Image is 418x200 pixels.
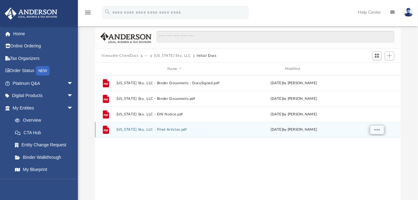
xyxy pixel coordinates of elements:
[102,53,138,59] button: Viewable-ClientDocs
[84,9,92,16] i: menu
[370,125,384,134] button: More options
[116,97,233,101] button: [US_STATE] Sky, LLC - Binder Documents.pdf
[157,31,394,43] input: Search files and folders
[4,77,83,90] a: Platinum Q&Aarrow_drop_down
[4,102,83,114] a: My Entitiesarrow_drop_down
[116,128,233,132] button: [US_STATE] Sky, LLC - Filed Articles.pdf
[4,40,83,52] a: Online Ordering
[235,66,352,72] div: Modified
[9,176,83,188] a: Tax Due Dates
[116,81,233,85] button: [US_STATE] Sky, LLC - Binder Documents - DocuSigned.pdf
[67,102,79,115] span: arrow_drop_down
[98,66,113,72] div: id
[84,12,92,16] a: menu
[116,66,233,72] div: Name
[235,112,352,117] div: [DATE] by [PERSON_NAME]
[235,80,352,86] div: [DATE] by [PERSON_NAME]
[67,90,79,102] span: arrow_drop_down
[4,65,83,77] a: Order StatusNEW
[154,53,191,59] button: [US_STATE] Sky, LLC
[235,96,352,102] div: [DATE] by [PERSON_NAME]
[235,127,352,133] div: [DATE] by [PERSON_NAME]
[4,90,83,102] a: Digital Productsarrow_drop_down
[404,8,413,17] img: User Pic
[9,139,83,151] a: Entity Change Request
[144,53,148,59] button: ···
[4,27,83,40] a: Home
[67,77,79,90] span: arrow_drop_down
[3,7,59,20] img: Anderson Advisors Platinum Portal
[355,66,398,72] div: id
[4,52,83,65] a: Tax Organizers
[197,53,217,59] button: Initial Docs
[385,51,394,60] button: Add
[36,66,50,76] div: NEW
[9,151,83,163] a: Binder Walkthrough
[9,114,83,127] a: Overview
[372,51,382,60] button: Switch to Grid View
[116,112,233,116] button: [US_STATE] Sky, LLC - EIN Notice.pdf
[104,8,111,15] i: search
[9,126,83,139] a: CTA Hub
[9,163,79,176] a: My Blueprint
